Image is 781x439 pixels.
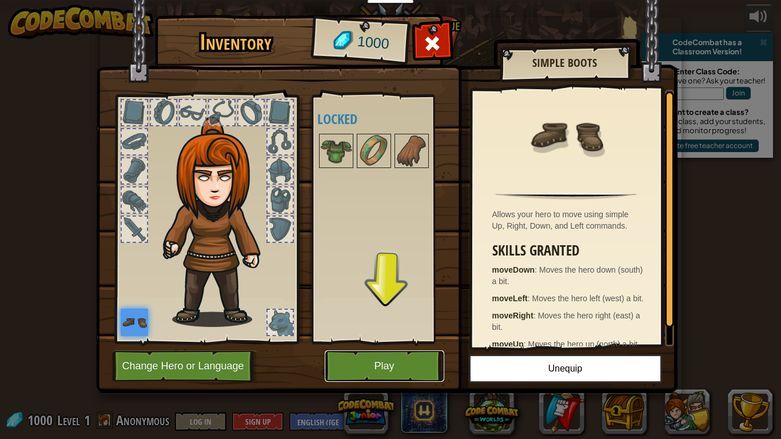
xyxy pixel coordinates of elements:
[112,350,257,382] button: Change Hero or Language
[469,354,662,383] button: Unequip
[528,294,532,303] span: :
[121,309,148,336] img: portrait.png
[396,135,428,167] img: portrait.png
[492,209,646,232] div: Allows your hero to move using simple Up, Right, Down, and Left commands.
[492,311,533,320] strong: moveRight
[511,57,619,69] h2: Simple Boots
[492,311,640,332] span: Moves the hero right (east) a bit.
[492,265,535,274] strong: moveDown
[356,31,390,54] span: 1000
[158,117,281,327] img: hair_f2.png
[495,193,636,199] img: hr.png
[533,311,538,320] span: :
[163,30,309,54] h1: Inventory
[535,265,539,274] span: :
[492,340,524,349] strong: moveUp
[358,135,390,167] img: portrait.png
[529,98,603,173] img: portrait.png
[320,135,352,167] img: portrait.png
[492,294,528,303] strong: moveLeft
[492,243,646,258] h3: Skills Granted
[524,340,528,349] span: :
[492,265,643,286] span: Moves the hero down (south) a bit.
[325,350,444,382] button: Play
[532,294,644,303] span: Moves the hero left (west) a bit.
[317,111,452,126] h4: Locked
[528,340,640,349] span: Moves the hero up (north) a bit.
